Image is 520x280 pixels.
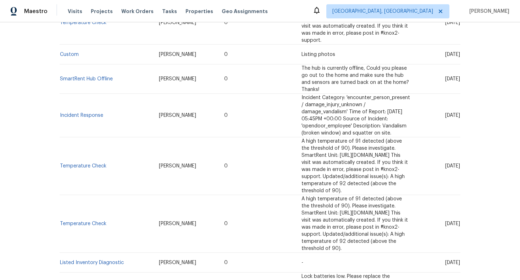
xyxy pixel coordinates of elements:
[159,164,196,168] span: [PERSON_NAME]
[222,8,268,15] span: Geo Assignments
[466,8,509,15] span: [PERSON_NAME]
[159,260,196,265] span: [PERSON_NAME]
[445,221,460,226] span: [DATE]
[302,66,409,92] span: The hub is currently offline, Could you please go out to the home and make sure the hub and senso...
[60,20,106,25] a: Temperature Check
[91,8,113,15] span: Projects
[445,260,460,265] span: [DATE]
[332,8,433,15] span: [GEOGRAPHIC_DATA], [GEOGRAPHIC_DATA]
[159,76,196,81] span: [PERSON_NAME]
[60,221,106,226] a: Temperature Check
[159,52,196,57] span: [PERSON_NAME]
[162,9,177,14] span: Tasks
[60,76,113,81] a: SmartRent Hub Offline
[445,20,460,25] span: [DATE]
[302,196,408,251] span: A high temperature of 91 detected (above the threshold of 90). Please investigate. SmartRent Unit...
[159,20,196,25] span: [PERSON_NAME]
[60,113,103,118] a: Incident Response
[224,164,228,168] span: 0
[302,95,410,136] span: Incident Category: 'encounter_person_present / damage_injury_unknown / damage_vandalism' Time of ...
[302,260,303,265] span: -
[445,113,460,118] span: [DATE]
[60,260,124,265] a: Listed Inventory Diagnostic
[159,113,196,118] span: [PERSON_NAME]
[445,164,460,168] span: [DATE]
[224,221,228,226] span: 0
[302,139,408,193] span: A high temperature of 91 detected (above the threshold of 90). Please investigate. SmartRent Unit...
[121,8,154,15] span: Work Orders
[445,52,460,57] span: [DATE]
[60,164,106,168] a: Temperature Check
[186,8,213,15] span: Properties
[224,260,228,265] span: 0
[302,52,335,57] span: Listing photos
[159,221,196,226] span: [PERSON_NAME]
[24,8,48,15] span: Maestro
[68,8,82,15] span: Visits
[224,76,228,81] span: 0
[445,76,460,81] span: [DATE]
[224,52,228,57] span: 0
[60,52,79,57] a: Custom
[224,20,228,25] span: 0
[224,113,228,118] span: 0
